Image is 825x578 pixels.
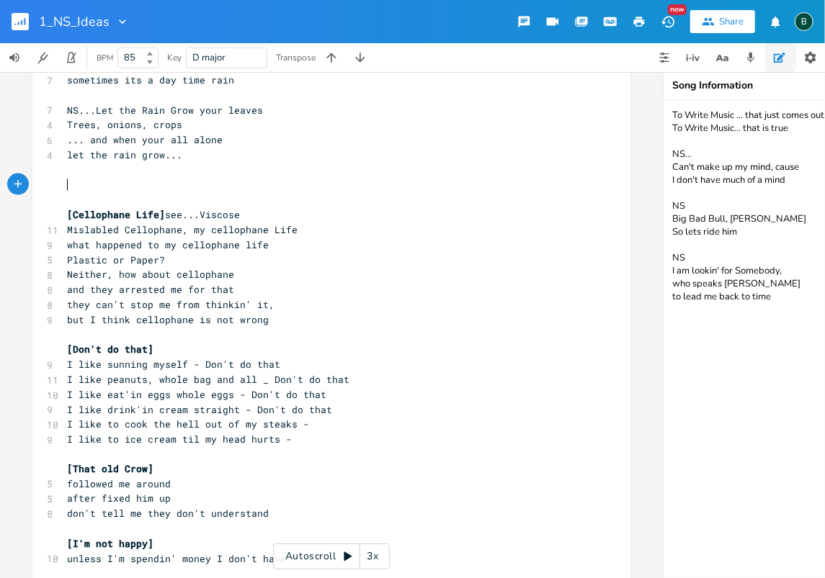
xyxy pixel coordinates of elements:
[360,543,386,569] div: 3x
[67,358,280,371] span: I like sunning myself - Don't do that
[67,298,275,311] span: they can't stop me from thinkin' it,
[67,208,240,221] span: see...Viscose
[67,73,234,86] span: sometimes its a day time rain
[67,492,171,505] span: after fixed him up
[67,268,234,281] span: Neither, how about cellophane
[67,104,263,117] span: NS...Let the Rain Grow your leaves
[654,9,682,35] button: New
[668,4,687,15] div: New
[67,133,223,146] span: ... and when your all alone
[67,118,182,131] span: Trees, onions, crops
[67,313,269,326] span: but I think cellophane is not wrong
[795,12,813,31] div: BruCe
[167,53,182,62] div: Key
[39,15,110,28] span: 1_NS_Ideas
[67,463,153,476] span: [That old Crow]
[273,543,390,569] div: Autoscroll
[67,208,165,221] span: [Cellophane Life]
[67,538,153,551] span: [I'm not happy]
[67,433,292,446] span: I like to ice cream til my head hurts -
[192,51,226,64] span: D major
[690,10,755,33] button: Share
[67,388,326,401] span: I like eat'in eggs whole eggs - Don't do that
[67,553,286,566] span: unless I'm spendin' money I don't have
[795,5,813,38] button: B
[67,507,269,520] span: don't tell me they don't understand
[67,373,349,386] span: I like peanuts, whole bag and all _ Don't do that
[67,148,182,161] span: let the rain grow...
[97,54,113,62] div: BPM
[67,223,298,236] span: Mislabled Cellophane, my cellophane Life
[67,478,171,491] span: followed me around
[276,53,316,62] div: Transpose
[719,15,744,28] div: Share
[67,283,234,296] span: and they arrested me for that
[67,253,165,266] span: Plastic or Paper?
[67,343,153,356] span: [Don't do that]
[67,403,332,416] span: I like drink'in cream straight - Don't do that
[67,417,309,430] span: I like to cook the hell out of my steaks -
[67,238,269,251] span: what happened to my cellophane life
